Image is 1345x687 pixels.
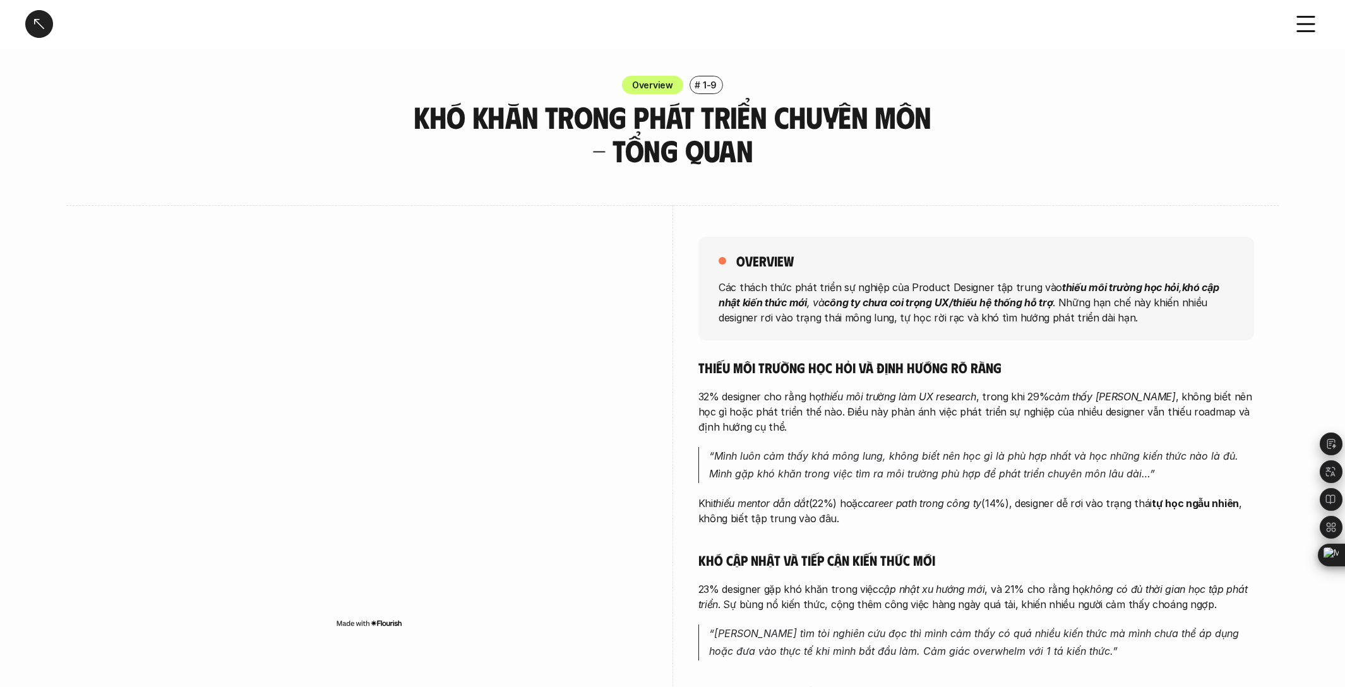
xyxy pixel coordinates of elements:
[821,390,976,403] em: thiếu môi trường làm UX research
[719,279,1234,325] p: Các thách thức phát triển sự nghiệp của Product Designer tập trung vào . Những hạn chế này khiến ...
[336,618,402,628] img: Made with Flourish
[1152,497,1239,510] strong: tự học ngẫu nhiên
[736,252,794,270] h5: overview
[709,627,1242,658] em: “[PERSON_NAME] tìm tòi nghiên cứu đọc thì mình cảm thấy có quá nhiều kiến thức mà mình chưa thể á...
[698,359,1254,376] h5: Thiếu môi trường học hỏi và định hướng rõ ràng
[698,582,1254,612] p: 23% designer gặp khó khăn trong việc , và 21% cho rằng họ . Sự bùng nổ kiến thức, cộng thêm công ...
[719,280,1221,308] strong: khó cập nhật kiến thức mới
[824,296,1053,308] strong: công ty chưa coi trọng UX/thiếu hệ thống hỗ trợ
[713,497,809,510] em: thiếu mentor dẫn dắt
[878,583,985,595] em: cập nhật xu hướng mới
[709,450,1241,481] em: “Mình luôn cảm thấy khá mông lung, không biết nên học gì là phù hợp nhất và học những kiến thức n...
[92,237,647,616] iframe: Interactive or visual content
[863,497,982,510] em: career path trong công ty
[698,389,1254,434] p: 32% designer cho rằng họ , trong khi 29% , không biết nên học gì hoặc phát triển thế nào. Điều nà...
[698,551,1254,569] h5: Khó cập nhật và tiếp cận kiến thức mới
[404,100,941,167] h3: Khó khăn trong phát triển chuyên môn - Tổng quan
[703,78,717,92] p: 1-9
[1049,390,1175,403] em: cảm thấy [PERSON_NAME]
[698,496,1254,526] p: Khi (22%) hoặc (14%), designer dễ rơi vào trạng thái , không biết tập trung vào đâu.
[698,583,1250,611] em: không có đủ thời gian học tập phát triển
[695,80,700,90] h6: #
[1062,280,1179,293] strong: thiếu môi trường học hỏi
[719,280,1221,308] em: , , và
[632,78,673,92] p: Overview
